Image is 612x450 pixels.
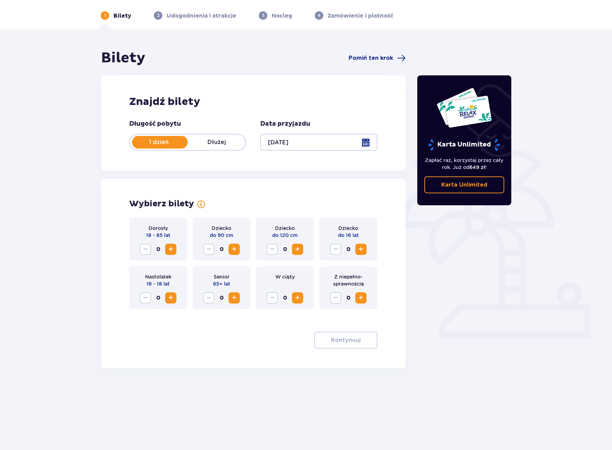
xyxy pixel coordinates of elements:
p: 1 [104,12,106,19]
p: Dorosły [149,225,168,232]
p: 65+ lat [213,280,230,287]
p: 16 - 18 lat [146,280,170,287]
button: Increase [165,292,176,304]
button: Decrease [330,292,341,304]
button: Increase [292,292,303,304]
p: Bilety [113,12,131,20]
button: Decrease [140,244,151,255]
p: 18 - 65 lat [146,232,170,239]
span: 0 [152,292,164,304]
span: 0 [279,292,291,304]
a: Pomiń ten krok [349,54,406,62]
button: Increase [229,244,240,255]
p: Dziecko [212,225,231,232]
p: Nastolatek [145,273,171,280]
span: 0 [343,292,354,304]
a: Karta Unlimited [424,176,505,193]
button: Increase [355,244,367,255]
span: 0 [279,244,291,255]
p: 2 [157,12,160,19]
p: Dziecko [338,225,358,232]
p: 3 [262,12,264,19]
p: Udogodnienia i atrakcje [167,12,236,20]
p: do 120 cm [272,232,298,239]
span: 0 [216,244,227,255]
button: Decrease [267,292,278,304]
h2: Znajdź bilety [129,95,377,108]
p: Data przyjazdu [260,120,310,128]
p: Zamówienie i płatność [327,12,393,20]
p: Senior [214,273,230,280]
button: Decrease [330,244,341,255]
span: 0 [152,244,164,255]
p: Dziecko [275,225,295,232]
p: 1 dzień [130,138,188,146]
button: Increase [165,244,176,255]
p: Nocleg [271,12,292,20]
p: W ciąży [275,273,295,280]
p: 4 [318,12,320,19]
button: Decrease [203,244,214,255]
button: Increase [229,292,240,304]
p: do 16 lat [338,232,359,239]
button: Decrease [267,244,278,255]
span: Pomiń ten krok [349,54,393,62]
p: Zapłać raz, korzystaj przez cały rok. Już od ! [424,157,505,171]
p: Karta Unlimited [427,139,501,151]
button: Decrease [203,292,214,304]
p: Wybierz bilety [129,199,194,209]
p: do 90 cm [210,232,233,239]
button: Increase [292,244,303,255]
span: 649 zł [469,164,485,170]
p: Dłużej [188,138,245,146]
button: Kontynuuj [314,332,377,349]
p: Kontynuuj [331,336,361,344]
p: Karta Unlimited [441,181,487,189]
span: 0 [343,244,354,255]
button: Decrease [140,292,151,304]
span: 0 [216,292,227,304]
h1: Bilety [101,49,145,67]
p: Z niepełno­sprawnością [325,273,371,287]
p: Długość pobytu [129,120,181,128]
button: Increase [355,292,367,304]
